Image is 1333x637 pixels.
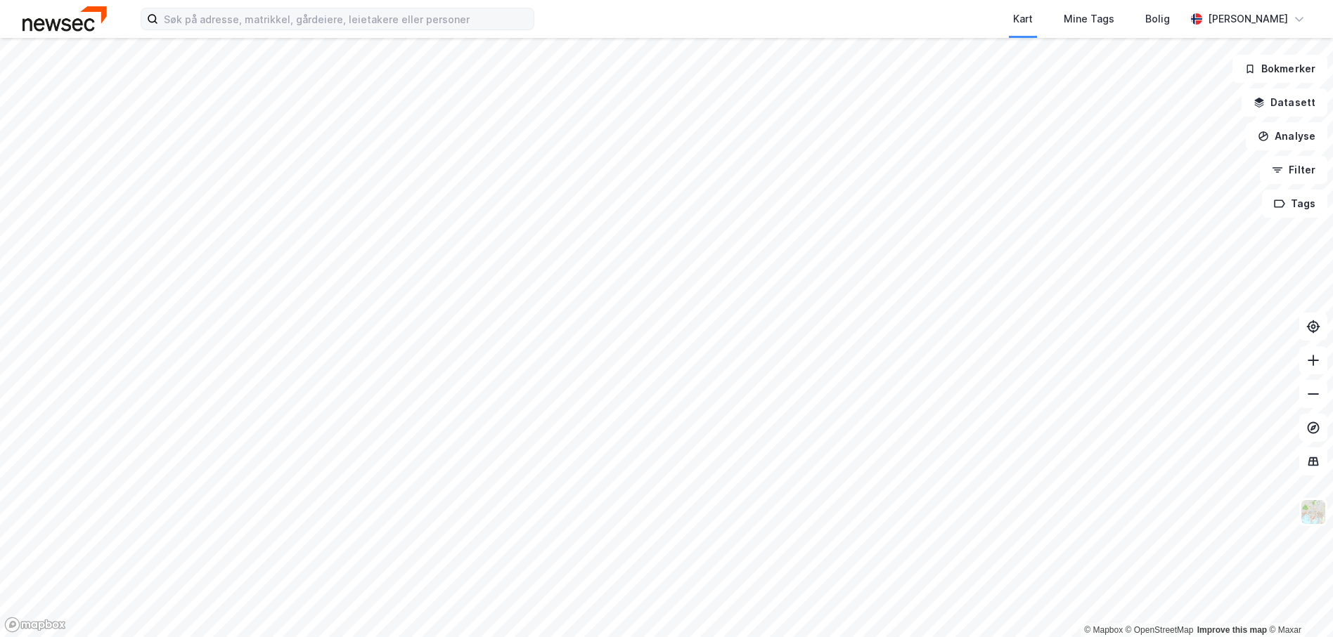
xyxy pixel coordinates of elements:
img: Z [1300,499,1327,525]
button: Tags [1262,190,1327,218]
img: newsec-logo.f6e21ccffca1b3a03d2d.png [22,6,107,31]
a: Mapbox homepage [4,617,66,633]
div: Mine Tags [1064,11,1114,27]
button: Analyse [1246,122,1327,150]
a: OpenStreetMap [1126,625,1194,635]
div: Bolig [1145,11,1170,27]
iframe: Chat Widget [1263,570,1333,637]
button: Filter [1260,156,1327,184]
button: Bokmerker [1232,55,1327,83]
a: Improve this map [1197,625,1267,635]
input: Søk på adresse, matrikkel, gårdeiere, leietakere eller personer [158,8,534,29]
div: Kart [1013,11,1033,27]
button: Datasett [1242,88,1327,117]
div: [PERSON_NAME] [1208,11,1288,27]
a: Mapbox [1084,625,1123,635]
div: Kontrollprogram for chat [1263,570,1333,637]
